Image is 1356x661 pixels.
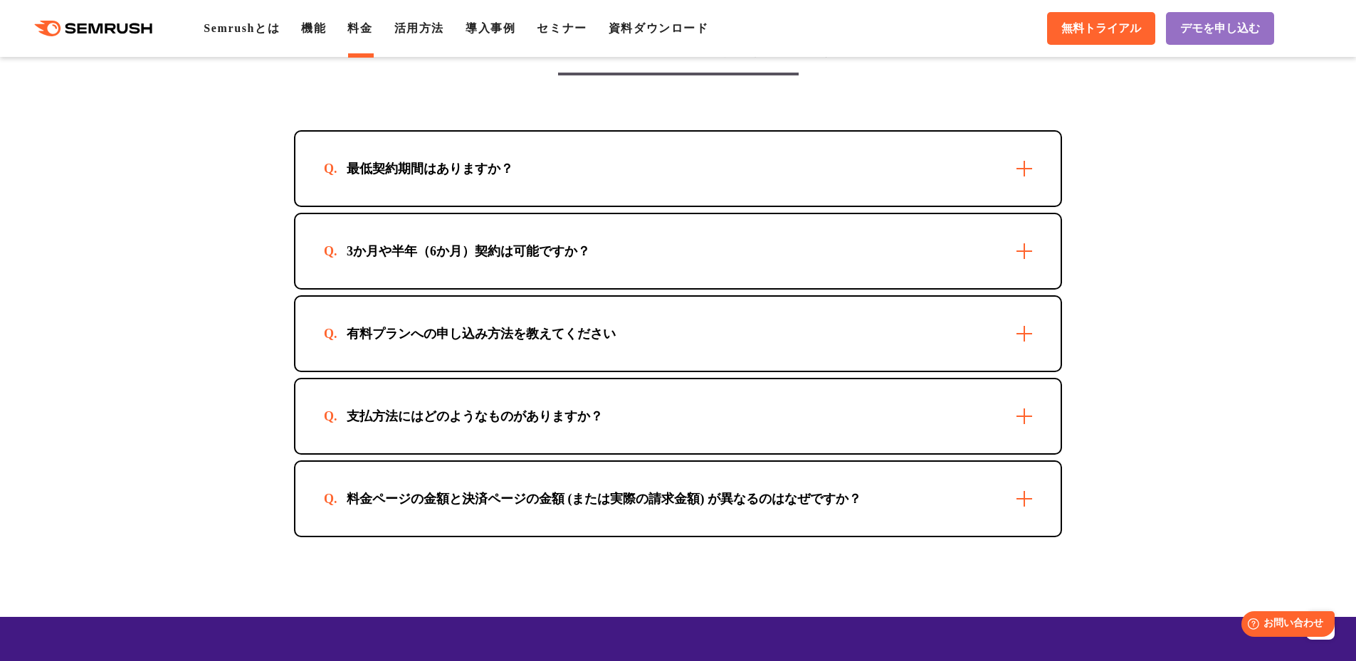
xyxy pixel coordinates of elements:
a: 活用方法 [394,22,444,34]
a: 導入事例 [466,22,515,34]
a: Semrushとは [204,22,280,34]
iframe: Help widget launcher [1229,606,1340,645]
div: 3か月や半年（6か月）契約は可能ですか？ [324,243,613,260]
div: 有料プランへの申し込み方法を教えてください [324,325,638,342]
span: デモを申し込む [1180,21,1260,36]
div: 料金ページの金額と決済ページの金額 (または実際の請求金額) が異なるのはなぜですか？ [324,490,884,507]
a: 無料トライアル [1047,12,1155,45]
a: デモを申し込む [1166,12,1274,45]
div: 最低契約期間はありますか？ [324,160,536,177]
span: 無料トライアル [1061,21,1141,36]
a: セミナー [537,22,587,34]
a: 資料ダウンロード [609,22,709,34]
a: 機能 [301,22,326,34]
div: 支払方法にはどのようなものがありますか？ [324,408,626,425]
a: 料金 [347,22,372,34]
